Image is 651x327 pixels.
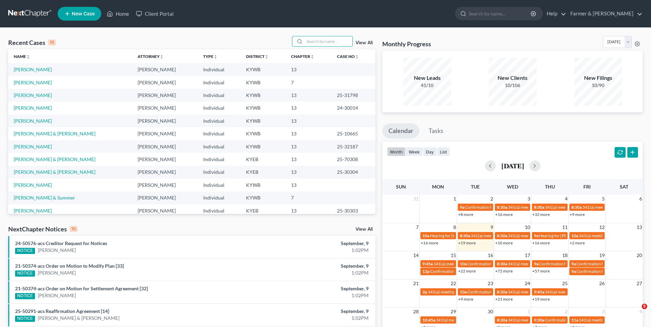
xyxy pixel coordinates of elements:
[241,179,286,191] td: KYWB
[255,240,369,247] div: September, 9
[487,307,494,316] span: 30
[255,285,369,292] div: September, 9
[495,296,513,302] a: +21 more
[422,289,427,294] span: 2p
[412,307,419,316] span: 28
[403,82,451,89] div: 41/10
[198,89,241,101] td: Individual
[534,233,538,238] span: 9a
[564,195,568,203] span: 4
[412,279,419,288] span: 21
[286,76,332,89] td: 7
[14,195,75,201] a: [PERSON_NAME] & Summer
[356,227,373,232] a: View All
[432,184,444,190] span: Mon
[571,269,576,274] span: 9a
[198,76,241,89] td: Individual
[490,223,494,231] span: 9
[415,223,419,231] span: 7
[489,82,537,89] div: 10/106
[337,54,359,59] a: Case Nounfold_more
[497,205,507,210] span: 8:30a
[286,140,332,153] td: 13
[450,251,457,259] span: 15
[467,261,545,266] span: Confirmation hearing for [PERSON_NAME]
[458,240,476,245] a: +19 more
[286,63,332,76] td: 13
[14,66,52,72] a: [PERSON_NAME]
[14,169,95,175] a: [PERSON_NAME] & [PERSON_NAME]
[198,127,241,140] td: Individual
[14,144,52,149] a: [PERSON_NAME]
[507,184,518,190] span: Wed
[14,118,52,124] a: [PERSON_NAME]
[198,153,241,166] td: Individual
[332,89,375,101] td: 25-31798
[436,317,502,323] span: 341(a) meeting for [PERSON_NAME]
[571,317,578,323] span: 11a
[255,308,369,315] div: September, 9
[255,269,369,276] div: 1:02PM
[255,292,369,299] div: 1:02PM
[412,251,419,259] span: 14
[38,292,76,299] a: [PERSON_NAME]
[508,205,574,210] span: 341(a) meeting for [PERSON_NAME]
[460,261,467,266] span: 10a
[601,307,605,316] span: 3
[198,102,241,114] td: Individual
[490,195,494,203] span: 2
[132,166,198,179] td: [PERSON_NAME]
[574,74,622,82] div: New Filings
[495,212,513,217] a: +16 more
[570,212,585,217] a: +9 more
[458,212,473,217] a: +8 more
[132,63,198,76] td: [PERSON_NAME]
[14,208,52,214] a: [PERSON_NAME]
[356,40,373,45] a: View All
[422,269,430,274] span: 12p
[524,251,531,259] span: 17
[286,204,332,217] td: 13
[545,317,623,323] span: Confirmation hearing for [PERSON_NAME]
[564,307,568,316] span: 2
[132,8,177,20] a: Client Portal
[355,55,359,59] i: unfold_more
[265,55,269,59] i: unfold_more
[332,102,375,114] td: 24-30014
[422,123,450,138] a: Tasks
[382,40,431,48] h3: Monthly Progress
[8,38,56,47] div: Recent Cases
[15,293,35,299] div: NOTICE
[524,279,531,288] span: 24
[497,289,507,294] span: 8:30a
[450,279,457,288] span: 22
[14,156,95,162] a: [PERSON_NAME] & [PERSON_NAME]
[198,166,241,179] td: Individual
[332,204,375,217] td: 25-30303
[304,36,352,46] input: Search by name...
[132,153,198,166] td: [PERSON_NAME]
[422,261,433,266] span: 9:45a
[487,279,494,288] span: 23
[598,223,605,231] span: 12
[286,179,332,191] td: 13
[534,205,544,210] span: 8:30a
[255,315,369,322] div: 1:02PM
[241,204,286,217] td: KYEB
[583,184,591,190] span: Fri
[524,223,531,231] span: 10
[545,289,611,294] span: 341(a) meeting for [PERSON_NAME]
[532,296,550,302] a: +19 more
[286,127,332,140] td: 13
[534,261,538,266] span: 9a
[628,304,644,320] iframe: Intercom live chat
[412,195,419,203] span: 31
[636,279,643,288] span: 27
[332,166,375,179] td: 25-30304
[534,317,544,323] span: 9:30a
[332,127,375,140] td: 25-10665
[421,240,438,245] a: +16 more
[241,63,286,76] td: KYWB
[14,182,52,188] a: [PERSON_NAME]
[332,140,375,153] td: 25-32187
